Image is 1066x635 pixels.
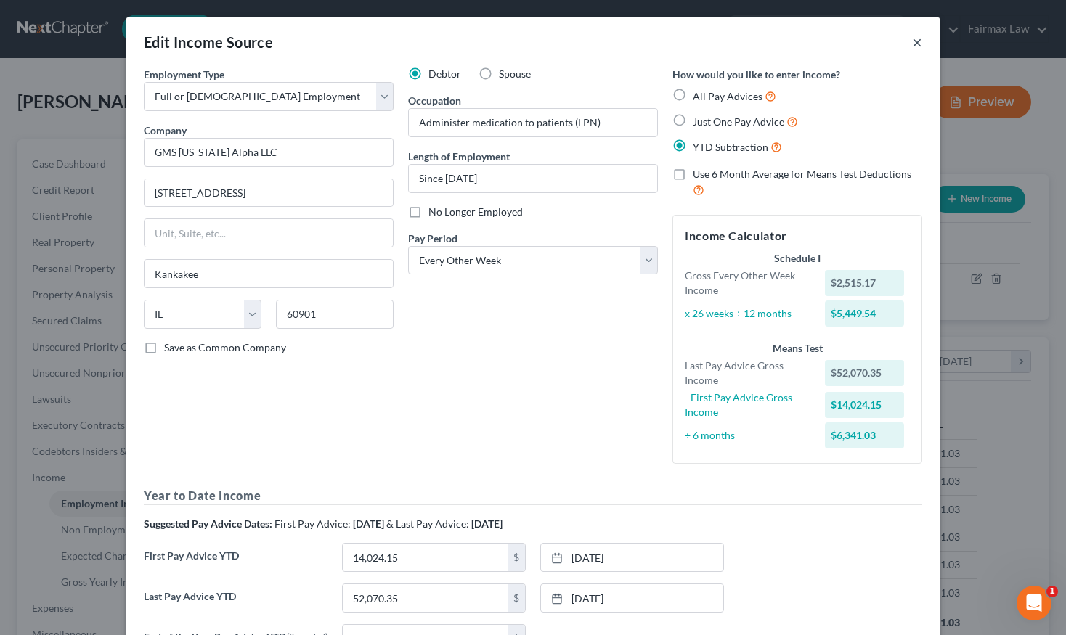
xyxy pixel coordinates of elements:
a: [DATE] [541,584,723,612]
strong: [DATE] [471,517,503,530]
div: $14,024.15 [825,392,905,418]
h5: Year to Date Income [144,487,922,505]
span: No Longer Employed [428,205,523,218]
div: Schedule I [685,251,910,266]
span: First Pay Advice: [274,517,351,530]
div: $ [508,544,525,571]
span: Use 6 Month Average for Means Test Deductions [693,168,911,180]
iframe: Intercom live chat [1017,586,1051,620]
label: First Pay Advice YTD [137,543,335,583]
input: 0.00 [343,544,508,571]
div: $5,449.54 [825,300,905,327]
strong: Suggested Pay Advice Dates: [144,517,272,530]
a: [DATE] [541,544,723,571]
h5: Income Calculator [685,227,910,245]
div: Means Test [685,341,910,356]
div: x 26 weeks ÷ 12 months [678,306,818,321]
span: Save as Common Company [164,341,286,353]
div: $6,341.03 [825,422,905,448]
span: Spouse [499,67,531,80]
span: Debtor [428,67,461,80]
div: $2,515.17 [825,270,905,296]
div: Last Pay Advice Gross Income [678,359,818,388]
div: $ [508,584,525,612]
span: & Last Pay Advice: [386,517,469,530]
div: $52,070.35 [825,360,905,386]
button: × [912,33,922,51]
span: Just One Pay Advice [693,115,784,128]
span: 1 [1046,586,1058,597]
input: Unit, Suite, etc... [145,219,393,247]
input: 0.00 [343,584,508,612]
input: Search company by name... [144,138,394,167]
input: Enter address... [145,179,393,207]
input: -- [409,109,657,136]
input: Enter zip... [276,300,394,329]
label: How would you like to enter income? [672,67,840,82]
label: Occupation [408,93,461,108]
div: - First Pay Advice Gross Income [678,390,818,419]
input: Enter city... [145,260,393,287]
span: Employment Type [144,68,224,81]
strong: [DATE] [353,517,384,530]
label: Length of Employment [408,149,510,164]
span: YTD Subtraction [693,141,768,153]
span: Company [144,124,187,136]
div: Gross Every Other Week Income [678,269,818,298]
div: ÷ 6 months [678,428,818,443]
div: Edit Income Source [144,32,273,52]
span: All Pay Advices [693,90,762,102]
span: Pay Period [408,232,457,245]
label: Last Pay Advice YTD [137,583,335,624]
input: ex: 2 years [409,165,657,192]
